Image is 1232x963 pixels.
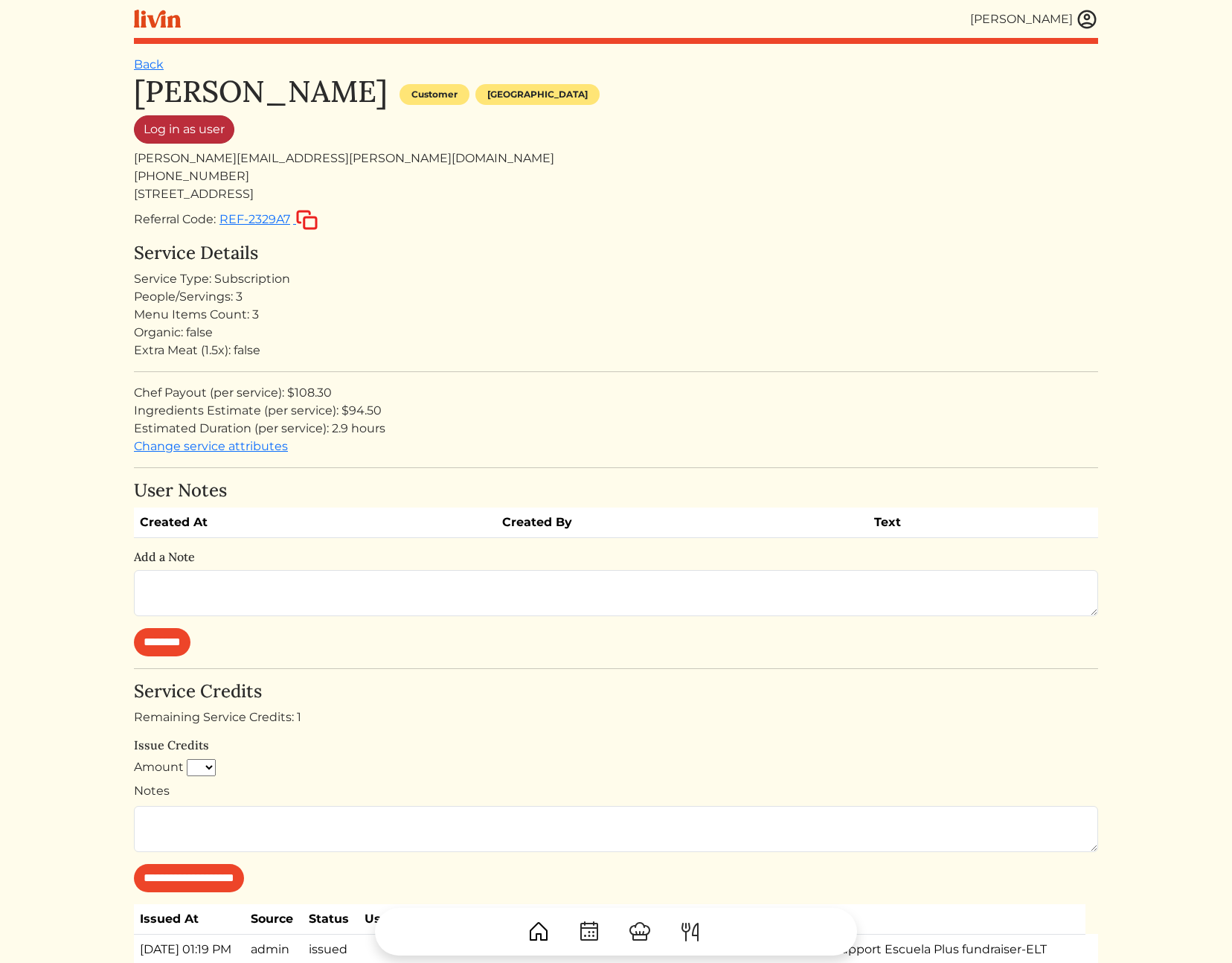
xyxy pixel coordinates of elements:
a: Log in as user [134,115,234,144]
div: Organic: false [134,324,1098,342]
div: People/Servings: 3 [134,288,1098,306]
img: user_account-e6e16d2ec92f44fc35f99ef0dc9cddf60790bfa021a6ecb1c896eb5d2907b31c.svg [1076,8,1098,31]
h4: User Notes [134,480,1098,502]
div: Extra Meat (1.5x): false [134,342,1098,359]
img: copy-c88c4d5ff2289bbd861d3078f624592c1430c12286b036973db34a3c10e19d95.svg [296,210,318,230]
h4: Service Details [134,243,1098,264]
h4: Service Credits [134,681,1098,703]
div: Service Type: Subscription [134,270,1098,288]
h6: Issue Credits [134,738,1098,752]
div: [GEOGRAPHIC_DATA] [475,84,600,105]
th: Created By [496,508,868,538]
span: REF-2329A7 [219,212,290,226]
div: Customer [400,84,469,105]
h1: [PERSON_NAME] [134,74,388,109]
span: Referral Code: [134,212,216,226]
img: ForkKnife-55491504ffdb50bab0c1e09e7649658475375261d09fd45db06cec23bce548bf.svg [678,920,702,944]
img: CalendarDots-5bcf9d9080389f2a281d69619e1c85352834be518fbc73d9501aef674afc0d57.svg [577,920,601,944]
th: Text [868,508,1044,538]
button: REF-2329A7 [219,209,318,231]
img: House-9bf13187bcbb5817f509fe5e7408150f90897510c4275e13d0d5fca38e0b5951.svg [527,920,551,944]
div: Menu Items Count: 3 [134,306,1098,324]
img: ChefHat-a374fb509e4f37eb0702ca99f5f64f3b6956810f32a249b33092029f8484b388.svg [628,920,652,944]
a: Change service attributes [134,439,288,453]
div: [STREET_ADDRESS] [134,185,1098,203]
div: [PERSON_NAME][EMAIL_ADDRESS][PERSON_NAME][DOMAIN_NAME] [134,150,1098,167]
div: Ingredients Estimate (per service): $94.50 [134,402,1098,420]
div: Remaining Service Credits: 1 [134,708,1098,726]
img: livin-logo-a0d97d1a881af30f6274990eb6222085a2533c92bbd1e4f22c21b4f0d0e3210c.svg [134,10,181,28]
label: Amount [134,758,184,776]
div: [PHONE_NUMBER] [134,167,1098,185]
div: [PERSON_NAME] [970,10,1073,28]
div: Chef Payout (per service): $108.30 [134,384,1098,402]
label: Notes [134,782,170,800]
th: Created At [134,508,496,538]
h6: Add a Note [134,550,1098,564]
div: Estimated Duration (per service): 2.9 hours [134,420,1098,438]
a: Back [134,57,164,71]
